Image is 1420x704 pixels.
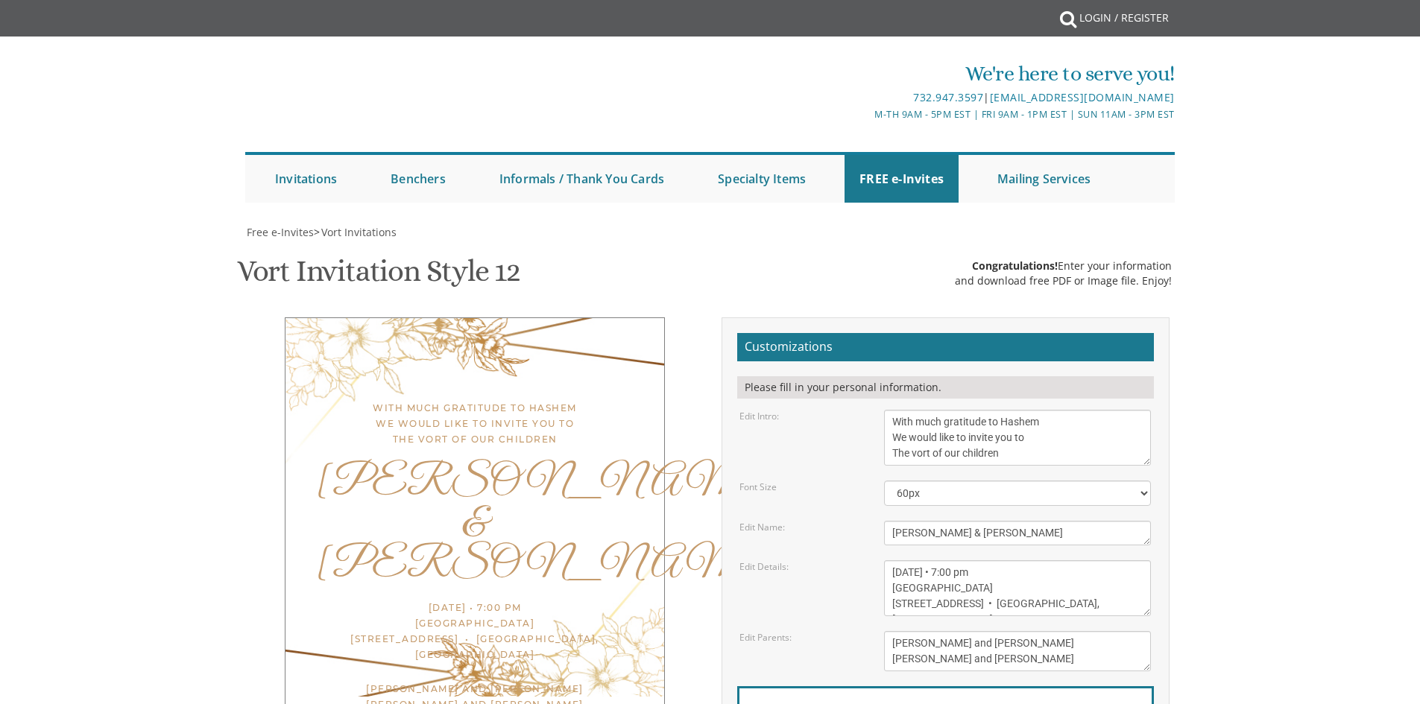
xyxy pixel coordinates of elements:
a: 732.947.3597 [913,90,983,104]
span: Congratulations! [972,259,1058,273]
a: Vort Invitations [320,225,397,239]
div: Enter your information [955,259,1172,273]
textarea: [PERSON_NAME] and [PERSON_NAME] [PERSON_NAME] and [PERSON_NAME] [884,631,1151,671]
a: Invitations [260,155,352,203]
label: Edit Parents: [739,631,792,644]
textarea: [DATE] • 7:00 pm [GEOGRAPHIC_DATA] [STREET_ADDRESS] • [GEOGRAPHIC_DATA], [GEOGRAPHIC_DATA] [884,560,1151,616]
a: Benchers [376,155,461,203]
h1: Vort Invitation Style 12 [237,255,520,299]
a: Informals / Thank You Cards [485,155,679,203]
div: M-Th 9am - 5pm EST | Fri 9am - 1pm EST | Sun 11am - 3pm EST [556,107,1175,122]
div: Please fill in your personal information. [737,376,1154,399]
div: and download free PDF or Image file. Enjoy! [955,273,1172,288]
a: Mailing Services [982,155,1105,203]
span: Free e-Invites [247,225,314,239]
a: FREE e-Invites [845,155,959,203]
a: Specialty Items [703,155,821,203]
div: | [556,89,1175,107]
div: [PERSON_NAME] & [PERSON_NAME] [315,463,634,586]
label: Font Size [739,481,777,493]
a: Free e-Invites [245,225,314,239]
div: We're here to serve you! [556,59,1175,89]
label: Edit Name: [739,521,785,533]
textarea: With much gratitude to Hashem We would like to invite you to The vort of our children [884,410,1151,466]
div: With much gratitude to Hashem We would like to invite you to The vort of our children [315,400,634,447]
span: Vort Invitations [321,225,397,239]
h2: Customizations [737,333,1154,361]
span: > [314,225,397,239]
textarea: [PERSON_NAME] & [PERSON_NAME] [884,521,1151,545]
label: Edit Intro: [739,410,779,422]
label: Edit Details: [739,560,789,573]
a: [EMAIL_ADDRESS][DOMAIN_NAME] [990,90,1175,104]
div: [DATE] • 7:00 pm [GEOGRAPHIC_DATA] [STREET_ADDRESS] • [GEOGRAPHIC_DATA], [GEOGRAPHIC_DATA] [315,600,634,662]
